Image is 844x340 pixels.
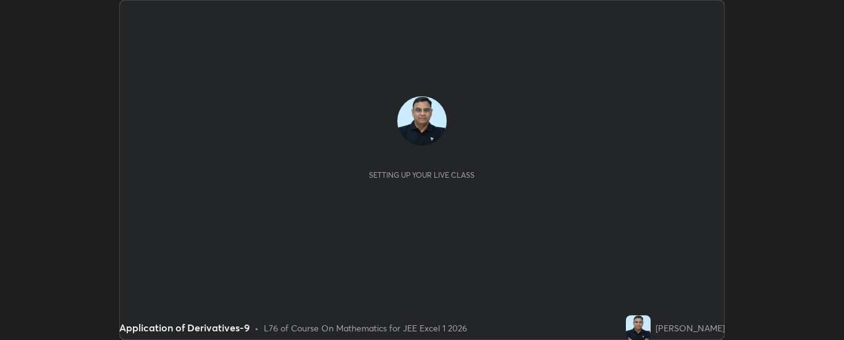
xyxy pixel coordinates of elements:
[369,170,475,180] div: Setting up your live class
[255,321,259,334] div: •
[119,320,250,335] div: Application of Derivatives-9
[264,321,467,334] div: L76 of Course On Mathematics for JEE Excel 1 2026
[656,321,725,334] div: [PERSON_NAME]
[397,96,447,146] img: dac768bf8445401baa7a33347c0029c8.jpg
[626,315,651,340] img: dac768bf8445401baa7a33347c0029c8.jpg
